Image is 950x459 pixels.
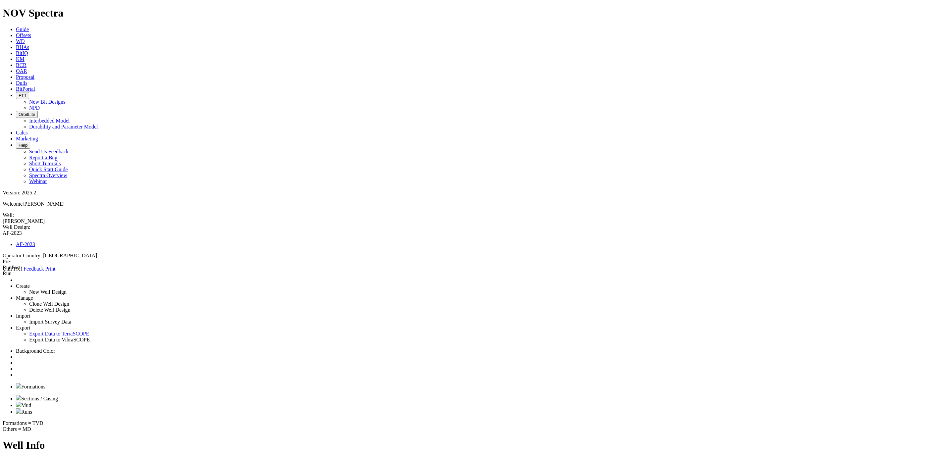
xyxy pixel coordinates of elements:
a: BCR [16,62,26,68]
span: Sections / Casing [21,396,58,401]
a: Short Tutorials [29,161,61,166]
a: Delete Well Design [29,307,71,313]
h1: NOV Spectra [3,7,947,19]
a: Unit Pref [3,266,22,272]
a: AF-2023 [16,241,35,247]
p: Formations = TVD Others = MD [3,420,947,432]
img: design-icos-formation.a4922ff6.png [16,383,21,388]
a: WD [16,38,25,44]
p: Welcome [3,201,947,207]
a: Webinar [29,178,47,184]
a: Import Survey Data [29,319,71,325]
a: Clone Well Design [29,301,69,307]
a: OAR [16,68,27,74]
a: Durability and Parameter Model [29,124,98,129]
a: NPD [29,105,40,111]
img: design-icos-run.b91b7ffe.png [16,408,21,414]
a: New Bit Designs [29,99,65,105]
img: design-icos-casing.16a9dab0.png [16,395,21,400]
span: AF-2023 [3,230,22,236]
button: FTT [16,92,29,99]
a: Send Us Feedback [29,149,69,154]
a: Create [16,283,30,289]
a: Interbedded Model [29,118,70,124]
label: Post-Run [3,265,23,276]
a: Export Data to TerraSCOPE [29,331,89,336]
span: OrbitLite [19,112,35,117]
a: BHAs [16,44,29,50]
span: [PERSON_NAME] [3,218,45,224]
a: BitPortal [16,86,35,92]
a: Quick Start Guide [29,167,68,172]
span: Country: [GEOGRAPHIC_DATA] [23,253,97,258]
a: Dulls [16,80,27,86]
a: Offsets [16,32,31,38]
span: Well: [3,212,947,224]
button: Help [16,142,30,149]
a: Export Data to VibraSCOPE [29,337,90,342]
a: Toggle Light/Dark Background Color [16,348,55,354]
a: Export [16,325,30,331]
a: Feedback [24,266,44,272]
a: KM [16,56,25,62]
a: Calcs [16,130,28,135]
span: FTT [19,93,26,98]
a: New Well Design [29,289,67,295]
a: Manage [16,295,33,301]
img: design-icos-mud.485061b6.png [16,402,21,407]
h1: Well Info [3,439,947,451]
a: BitIQ [16,50,28,56]
a: Marketing [16,136,38,141]
span: Operator: [3,253,23,258]
a: Import [16,313,30,319]
span: Formations [21,384,45,389]
label: Pre-Run [3,259,12,270]
span: Runs [21,409,32,415]
a: Proposal [16,74,34,80]
div: Version: 2025.2 [3,190,947,196]
a: Spectra Overview [29,173,67,178]
span: Well Design: [3,224,947,247]
button: OrbitLite [16,111,38,118]
span: Help [19,143,27,148]
span: [PERSON_NAME] [23,201,65,207]
a: Report a Bug [29,155,57,160]
a: Print [45,266,55,272]
span: Mud [21,402,31,408]
a: Guide [16,26,29,32]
